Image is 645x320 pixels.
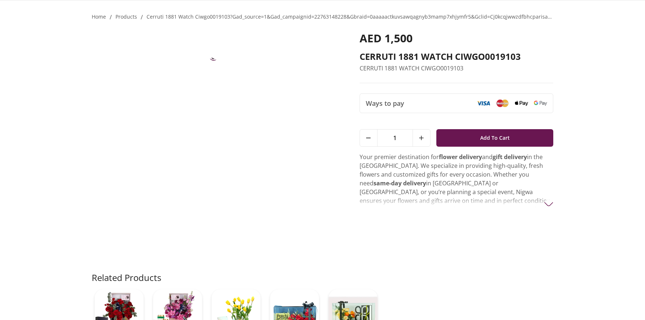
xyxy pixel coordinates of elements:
p: Your premier destination for and in the [GEOGRAPHIC_DATA]. We specialize in providing high-qualit... [360,153,554,249]
p: CERRUTI 1881 WATCH CIWGO0019103 [360,64,554,73]
li: / [141,13,143,22]
img: arrow [544,200,553,209]
a: Home [92,13,106,20]
strong: same-day delivery [373,179,426,187]
img: Visa [477,101,490,106]
li: / [110,13,112,22]
img: CERRUTI 1881 WATCH CIWGO0019103 [196,32,232,68]
h2: Related Products [92,272,161,284]
img: Mastercard [496,99,509,107]
a: products [115,13,137,20]
span: Ways to pay [366,98,404,108]
img: Google Pay [534,101,547,106]
h2: CERRUTI 1881 WATCH CIWGO0019103 [360,51,554,62]
span: AED 1,500 [360,31,413,46]
strong: gift delivery [493,153,527,161]
img: Apple Pay [515,101,528,106]
button: Add To Cart [436,129,554,147]
strong: flower delivery [439,153,482,161]
span: Add To Cart [480,131,510,144]
span: 1 [377,130,413,146]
